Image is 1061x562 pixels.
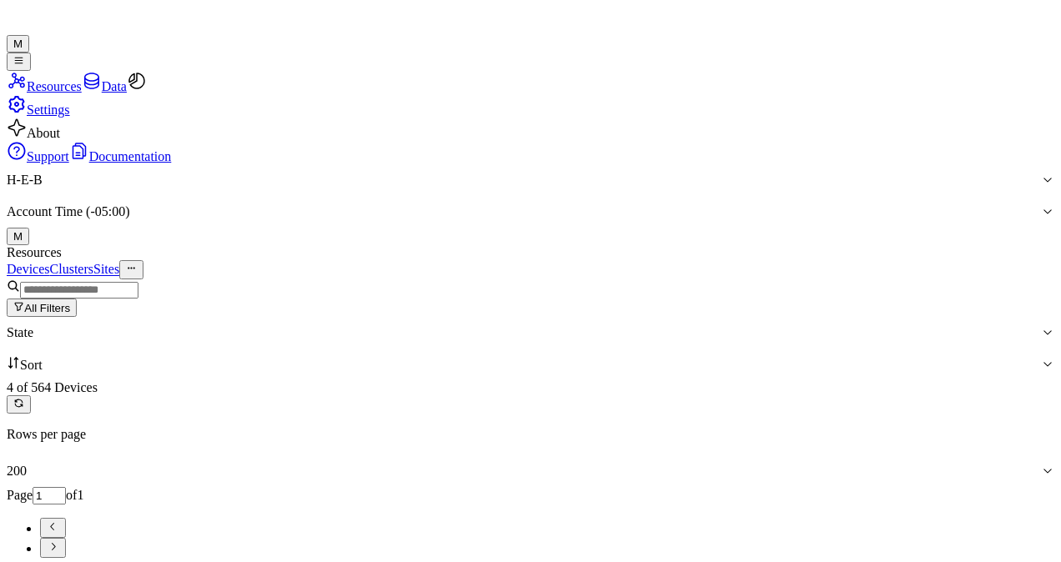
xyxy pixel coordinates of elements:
span: M [13,38,23,50]
span: Documentation [89,149,172,163]
button: Go to previous page [40,518,66,538]
button: Toggle Navigation [7,53,31,71]
span: About [27,126,60,140]
a: Documentation [69,149,172,163]
a: Devices [7,263,50,277]
a: Sites [93,263,119,277]
a: Data [82,79,127,93]
nav: pagination [7,518,1054,558]
span: Settings [27,103,70,117]
span: Page [7,488,33,502]
a: Resources [7,79,82,93]
a: Settings [7,103,70,117]
button: M [7,35,29,53]
a: Support [7,149,69,163]
span: of 1 [66,488,83,502]
button: M [7,228,29,245]
span: 4 of 564 Devices [7,380,98,394]
button: All Filters [7,299,77,317]
span: Data [102,79,127,93]
a: Clusters [50,263,93,277]
div: Resources [7,245,1054,260]
p: Rows per page [7,427,1054,442]
span: Sort [20,358,43,372]
span: Support [27,149,69,163]
span: Resources [27,79,82,93]
span: M [13,230,23,243]
button: Go to next page [40,538,66,558]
